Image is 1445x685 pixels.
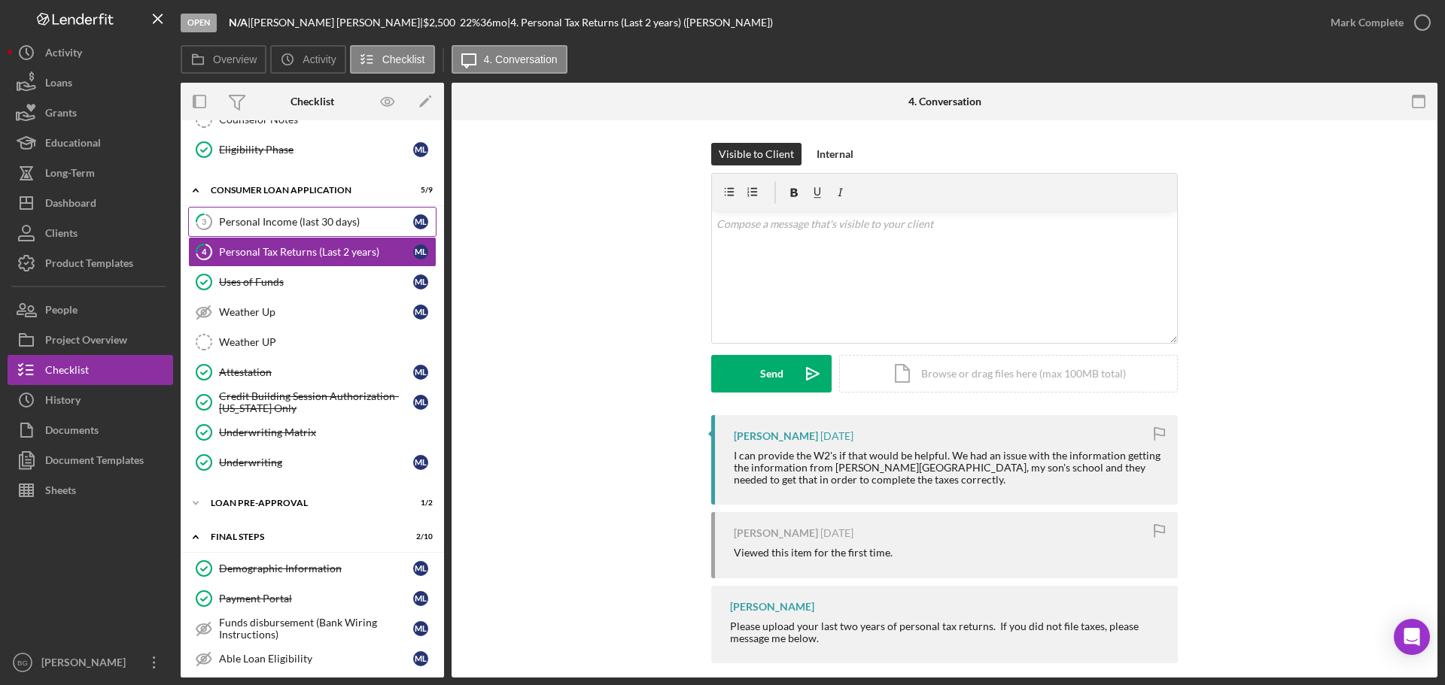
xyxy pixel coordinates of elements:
[734,450,1163,486] div: I can provide the W2's if that would be helpful. We had an issue with the information getting the...
[45,98,77,132] div: Grants
[413,305,428,320] div: M L
[8,248,173,278] button: Product Templates
[188,297,437,327] a: Weather UpML
[188,267,437,297] a: Uses of FundsML
[219,276,413,288] div: Uses of Funds
[8,38,173,68] button: Activity
[8,325,173,355] button: Project Overview
[45,475,76,509] div: Sheets
[1316,8,1437,38] button: Mark Complete
[8,128,173,158] button: Educational
[219,456,413,468] div: Underwriting
[711,355,832,393] button: Send
[711,143,802,165] button: Visible to Client
[219,426,436,438] div: Underwriting Matrix
[17,659,28,667] text: BG
[8,415,173,445] button: Documents
[188,583,437,614] a: Payment PortalML
[45,128,101,162] div: Educational
[8,647,173,677] button: BG[PERSON_NAME]
[219,366,413,378] div: Attestation
[817,143,853,165] div: Internal
[188,357,437,387] a: AttestationML
[413,621,428,636] div: M L
[734,527,818,539] div: [PERSON_NAME]
[219,246,413,258] div: Personal Tax Returns (Last 2 years)
[719,143,794,165] div: Visible to Client
[188,207,437,237] a: 3Personal Income (last 30 days)ML
[734,430,818,442] div: [PERSON_NAME]
[45,445,144,479] div: Document Templates
[45,355,89,389] div: Checklist
[188,135,437,165] a: Eligibility PhaseML
[45,248,133,282] div: Product Templates
[188,553,437,583] a: Demographic InformationML
[188,327,437,357] a: Weather UP
[1331,8,1404,38] div: Mark Complete
[45,188,96,222] div: Dashboard
[413,142,428,157] div: M L
[229,16,248,29] b: N/A
[8,188,173,218] a: Dashboard
[8,158,173,188] button: Long-Term
[181,45,266,74] button: Overview
[809,143,861,165] button: Internal
[202,217,206,226] tspan: 3
[413,244,428,259] div: M L
[382,53,425,65] label: Checklist
[8,475,173,505] button: Sheets
[460,17,480,29] div: 22 %
[820,527,853,539] time: 2025-08-25 20:18
[188,237,437,267] a: 4Personal Tax Returns (Last 2 years)ML
[8,218,173,248] button: Clients
[452,45,567,74] button: 4. Conversation
[8,355,173,385] button: Checklist
[8,385,173,415] a: History
[38,647,135,681] div: [PERSON_NAME]
[820,430,853,442] time: 2025-08-25 20:21
[8,68,173,98] button: Loans
[413,365,428,380] div: M L
[413,455,428,470] div: M L
[413,651,428,666] div: M L
[229,17,251,29] div: |
[734,547,893,559] div: Viewed this item for the first time.
[291,95,334,108] div: Checklist
[730,620,1163,644] div: Please upload your last two years of personal tax returns. If you did not file taxes, please mess...
[45,295,78,329] div: People
[219,336,436,348] div: Weather UP
[8,295,173,325] a: People
[413,395,428,410] div: M L
[219,653,413,665] div: Able Loan Eligibility
[251,17,423,29] div: [PERSON_NAME] [PERSON_NAME] |
[406,499,433,508] div: 1 / 2
[213,53,257,65] label: Overview
[45,385,81,419] div: History
[8,98,173,128] a: Grants
[413,214,428,229] div: M L
[45,158,95,192] div: Long-Term
[908,95,981,108] div: 4. Conversation
[211,532,395,541] div: FINAL STEPS
[413,591,428,606] div: M L
[219,306,413,318] div: Weather Up
[8,445,173,475] a: Document Templates
[760,355,783,393] div: Send
[219,562,413,574] div: Demographic Information
[484,53,558,65] label: 4. Conversation
[423,16,455,29] span: $2,500
[219,390,413,414] div: Credit Building Session Authorization- [US_STATE] Only
[730,601,814,613] div: [PERSON_NAME]
[211,186,395,195] div: Consumer Loan Application
[480,17,507,29] div: 36 mo
[270,45,345,74] button: Activity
